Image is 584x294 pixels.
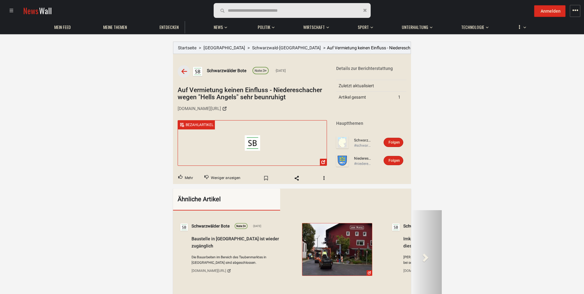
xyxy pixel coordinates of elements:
img: Profilbild von Schwarzwälder Bote [392,223,400,231]
a: [DOMAIN_NAME][URL] [178,104,327,114]
span: [DATE] [252,224,261,228]
span: Share [288,173,306,183]
span: Entdecken [159,24,179,30]
span: Imker aus Niedereschach - So fiel die Honigernte in diesem Jahr aus [403,236,504,248]
a: Note:3+ [235,223,248,229]
td: 1 [396,92,406,103]
div: [DOMAIN_NAME][URL] [403,267,438,273]
td: Artikel gesamt [336,92,395,103]
div: #niedereschach [354,161,373,166]
a: Unterhaltung [399,21,431,33]
a: [DOMAIN_NAME][URL] [191,266,299,275]
span: News [214,24,223,30]
a: Startseite [178,45,196,50]
span: Anmelden [541,9,561,14]
span: Mein Feed [54,24,71,30]
div: #schwarzwald-baar-kreis [354,143,373,148]
span: Folgen [389,140,400,145]
a: Auf Vermietung keinen Einfluss - Niedereschacher wegen "Hells ...paywall-iconBezahlartikel [178,120,327,166]
img: paywall-icon [179,122,184,127]
button: Downvote [199,172,246,184]
span: Wirtschaft [303,24,325,30]
a: Schwarzwälder Bote [191,223,230,229]
span: Bezahlartikel [186,123,213,127]
span: Die Bauarbeiten im Bereich des Taubenmarktes in [GEOGRAPHIC_DATA] sind abgeschlossen. [191,254,299,265]
span: Mehr [185,174,193,182]
a: Technologie [458,21,487,33]
img: Profilbild von Schwarzwälder Bote [193,67,202,76]
button: Technologie [458,18,489,33]
button: Sport [355,18,373,33]
button: Anmelden [534,5,566,17]
div: 3+ [255,68,267,74]
span: News [23,5,38,16]
span: Folgen [389,158,400,163]
a: NewsWall [23,5,52,16]
span: Auf Vermietung keinen Einfluss - Niedereschacher wegen "Hells Angels" sehr beunruhigt [327,45,492,50]
td: Zuletzt aktualisiert [336,80,395,92]
a: [GEOGRAPHIC_DATA] [203,45,245,50]
span: Weniger anzeigen [211,174,240,182]
img: Baustelle in Fischbach - Der Taubenmarktplatz ist wieder zugänglich [302,223,372,276]
a: News [211,21,226,33]
button: Unterhaltung [399,18,433,33]
div: 3+ [236,224,246,228]
a: Schwarzwald-[GEOGRAPHIC_DATA] [252,45,321,50]
span: Wall [39,5,52,16]
div: Details zur Berichterstattung [336,65,406,71]
span: Politik [258,24,270,30]
a: Schwarzwälder Bote [403,223,441,229]
span: Note: [236,224,243,227]
img: Profilbild von Schwarzwälder Bote [180,223,188,231]
a: Sport [355,21,372,33]
a: Wirtschaft [300,21,328,33]
div: Ähnliche Artikel [178,195,257,204]
img: Profilbild von Niedereschach [336,154,348,167]
span: [DATE] [275,68,286,74]
span: Sport [358,24,369,30]
a: Politik [255,21,273,33]
span: Unterhaltung [402,24,428,30]
h1: Auf Vermietung keinen Einfluss - Niedereschacher wegen "Hells Angels" sehr beunruhigt [178,87,327,101]
img: Profilbild von Schwarzwald-Baar-Kreis [336,136,348,149]
button: Upvote [173,172,198,184]
button: News [211,18,229,33]
button: Wirtschaft [300,18,329,33]
button: Politik [255,18,275,33]
img: Auf Vermietung keinen Einfluss - Niedereschacher wegen "Hells ... [245,135,260,151]
span: Bookmark [257,173,275,183]
a: Niedereschach [354,156,373,161]
span: Note: [255,69,263,73]
span: Baustelle in [GEOGRAPHIC_DATA] ist wieder zugänglich [191,236,279,248]
div: [DOMAIN_NAME][URL] [191,267,226,273]
span: [PERSON_NAME] aus [GEOGRAPHIC_DATA] erläutert, was ein Imker bei seiner Leidenschaft ... [403,254,510,265]
a: Note:3+ [252,67,269,74]
span: Meine Themen [103,24,127,30]
div: [DOMAIN_NAME][URL] [178,105,221,112]
a: Schwarzwälder Bote [207,67,246,74]
span: Technologie [461,24,484,30]
div: Hauptthemen [336,120,406,126]
a: [DOMAIN_NAME][URL] [403,266,510,275]
a: Schwarzwald-[GEOGRAPHIC_DATA] [354,138,373,143]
